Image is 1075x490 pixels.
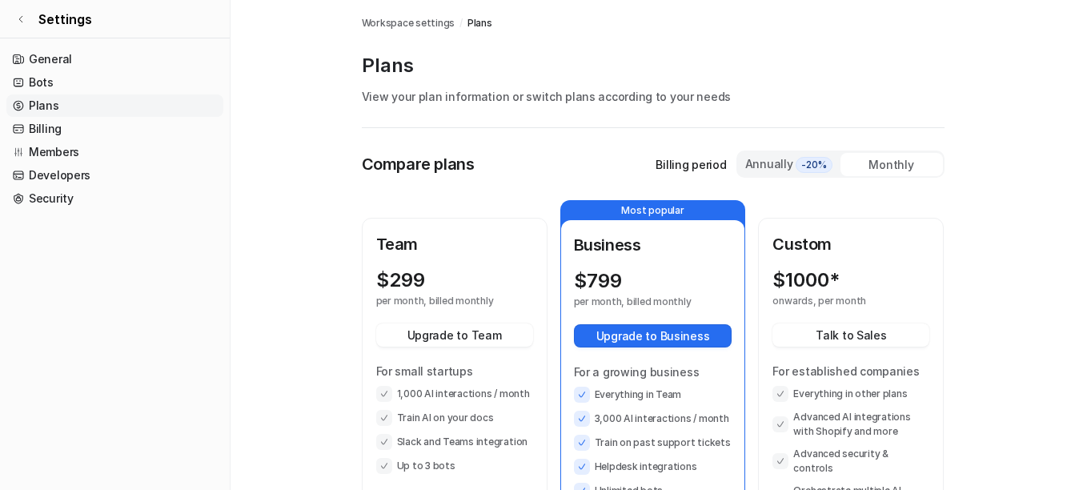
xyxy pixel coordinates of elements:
p: For a growing business [574,363,732,380]
button: Talk to Sales [772,323,929,347]
p: $ 799 [574,270,622,292]
li: Everything in Team [574,387,732,403]
p: Team [376,232,533,256]
li: Helpdesk integrations [574,459,732,475]
a: General [6,48,223,70]
span: -20% [796,157,832,173]
li: 1,000 AI interactions / month [376,386,533,402]
a: Security [6,187,223,210]
p: per month, billed monthly [574,295,704,308]
button: Upgrade to Business [574,324,732,347]
a: Plans [467,16,492,30]
li: 3,000 AI interactions / month [574,411,732,427]
p: onwards, per month [772,295,901,307]
p: Custom [772,232,929,256]
li: Slack and Teams integration [376,434,533,450]
p: Most popular [561,201,745,220]
a: Plans [6,94,223,117]
li: Train on past support tickets [574,435,732,451]
li: Advanced AI integrations with Shopify and more [772,410,929,439]
p: per month, billed monthly [376,295,504,307]
a: Developers [6,164,223,187]
p: View your plan information or switch plans according to your needs [362,88,945,105]
span: / [459,16,463,30]
span: Settings [38,10,92,29]
div: Annually [744,155,834,173]
a: Workspace settings [362,16,455,30]
p: Plans [362,53,945,78]
li: Advanced security & controls [772,447,929,476]
p: Billing period [656,156,726,173]
button: Upgrade to Team [376,323,533,347]
p: For established companies [772,363,929,380]
div: Monthly [840,153,943,176]
li: Up to 3 bots [376,458,533,474]
li: Train AI on your docs [376,410,533,426]
a: Billing [6,118,223,140]
a: Bots [6,71,223,94]
p: $ 299 [376,269,425,291]
li: Everything in other plans [772,386,929,402]
p: Business [574,233,732,257]
a: Members [6,141,223,163]
p: For small startups [376,363,533,380]
p: Compare plans [362,152,475,176]
p: $ 1000* [772,269,840,291]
